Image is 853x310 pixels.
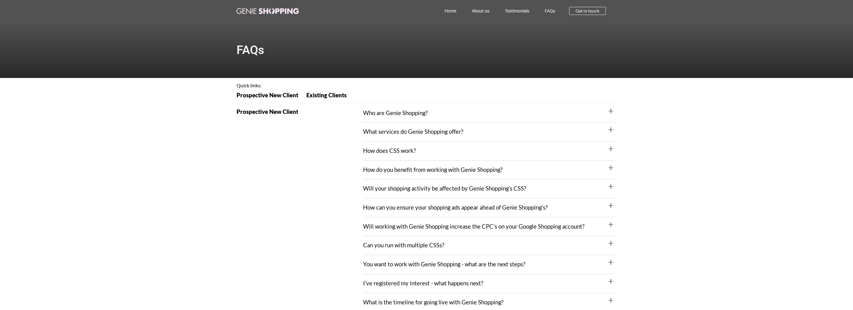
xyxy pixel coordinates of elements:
[363,274,616,293] div: I’ve registered my interest - what happens next?
[363,166,502,173] a: How do you benefit from working with Genie Shopping?
[363,104,616,123] div: Who are Genie Shopping?
[363,123,616,142] div: What services do Genie Shopping offer?
[576,9,599,13] span: Get in touch
[363,185,526,192] a: Will your shopping activity be affected by Genie Shopping’s CSS?
[363,128,463,135] a: What services do Genie Shopping offer?
[437,4,464,18] a: Home
[569,7,606,15] a: Get in touch
[363,280,483,287] a: I’ve registered my interest - what happens next?
[237,8,299,14] img: genie-shopping-logo
[363,217,616,236] div: Will working with Genie Shopping increase the CPC’s on your Google Shopping account?
[363,147,416,154] a: How does CSS work?
[237,92,302,102] a: Prospective New Client
[237,83,617,88] h4: Quick links:
[363,236,616,255] div: Can you run with multiple CSSs?
[363,204,548,211] a: How can you ensure your shopping ads appear ahead of Genie Shopping’s?
[363,299,503,306] a: What is the timeline for going live with Genie Shopping?
[326,4,563,18] nav: Menu
[497,4,537,18] a: Testimonials
[363,161,616,180] div: How do you benefit from working with Genie Shopping?
[363,198,616,217] div: How can you ensure your shopping ads appear ahead of Genie Shopping’s?
[363,242,444,249] a: Can you run with multiple CSSs?
[363,109,428,116] a: Who are Genie Shopping?
[363,142,616,161] div: How does CSS work?
[237,44,617,56] h1: FAQs
[363,223,584,230] a: Will working with Genie Shopping increase the CPC’s on your Google Shopping account?
[237,109,363,115] h2: Prospective New Client
[237,92,298,98] span: Prospective New Client
[302,92,351,102] a: Existing Clients
[363,255,616,274] div: You want to work with Genie Shopping - what are the next steps?
[363,179,616,198] div: Will your shopping activity be affected by Genie Shopping’s CSS?
[306,92,347,98] span: Existing Clients
[464,4,497,18] a: About us
[363,261,525,268] a: You want to work with Genie Shopping - what are the next steps?
[537,4,563,18] a: FAQs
